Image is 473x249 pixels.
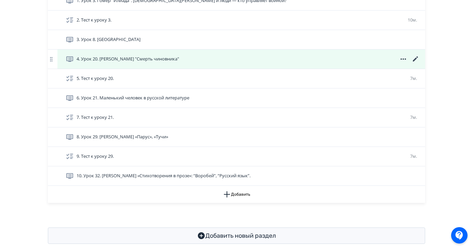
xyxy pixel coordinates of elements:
[77,172,251,179] span: 10. Урок 32. И.С. Тургенев «Стихотворения в прозе»: “Воробей”, “Русский язык”.
[408,17,417,23] span: 10м.
[48,186,425,203] button: Добавить
[77,56,179,63] span: 4. Урок 20. А.П. Чехов "Смерть чиновника"
[48,30,425,50] div: 3. Урок 8. [GEOGRAPHIC_DATA]
[77,134,168,140] span: 8. Урок 29. М.Ю. Лермонтов «Парус», «Тучи»
[48,50,425,69] div: 4. Урок 20. [PERSON_NAME] "Смерть чиновника"
[48,127,425,147] div: 8. Урок 29. [PERSON_NAME] «Парус», «Тучи»
[48,227,425,244] button: Добавить новый раздел
[410,153,417,159] span: 7м.
[77,153,114,160] span: 9. Тест к уроку 29.
[410,114,417,120] span: 7м.
[77,36,140,43] span: 3. Урок 8. Калевала
[48,147,425,166] div: 9. Тест к уроку 29.7м.
[77,95,189,101] span: 6. Урок 21. Маленький человек в русской литературе
[48,11,425,30] div: 2. Тест к уроку 3.10м.
[48,166,425,186] div: 10. Урок 32. [PERSON_NAME] «Стихотворения в прозе»: “Воробей”, “Русский язык”.
[410,75,417,81] span: 7м.
[77,114,114,121] span: 7. Тест к уроку 21.
[48,108,425,127] div: 7. Тест к уроку 21.7м.
[48,69,425,88] div: 5. Тест к уроку 20.7м.
[77,75,114,82] span: 5. Тест к уроку 20.
[77,17,111,24] span: 2. Тест к уроку 3.
[48,88,425,108] div: 6. Урок 21. Маленький человек в русской литературе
